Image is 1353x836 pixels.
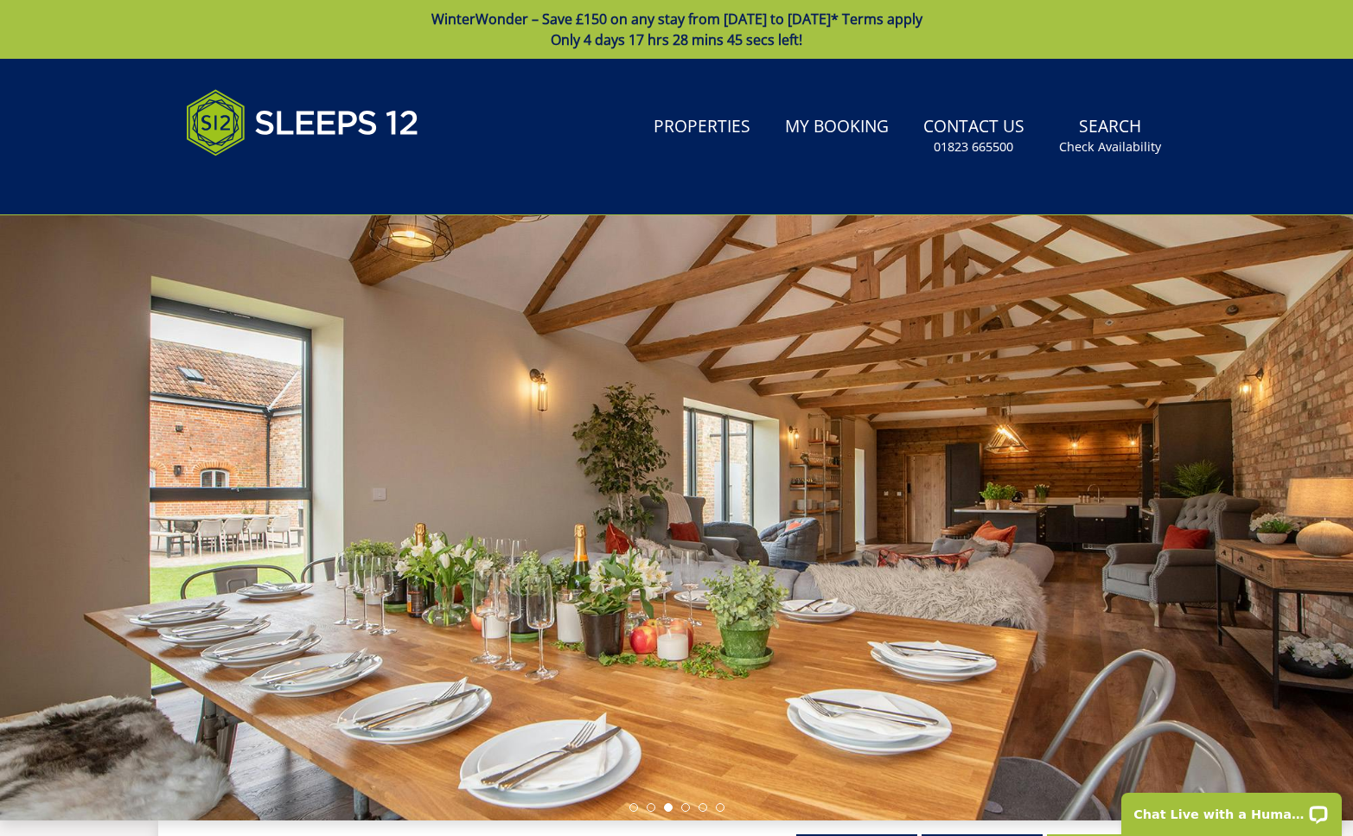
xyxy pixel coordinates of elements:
img: Sleeps 12 [186,80,419,166]
a: Properties [647,108,757,147]
iframe: Customer reviews powered by Trustpilot [177,176,359,191]
small: Check Availability [1059,138,1161,156]
a: My Booking [778,108,896,147]
a: SearchCheck Availability [1052,108,1168,164]
span: Only 4 days 17 hrs 28 mins 45 secs left! [551,30,802,49]
small: 01823 665500 [934,138,1013,156]
iframe: LiveChat chat widget [1110,782,1353,836]
a: Contact Us01823 665500 [916,108,1031,164]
